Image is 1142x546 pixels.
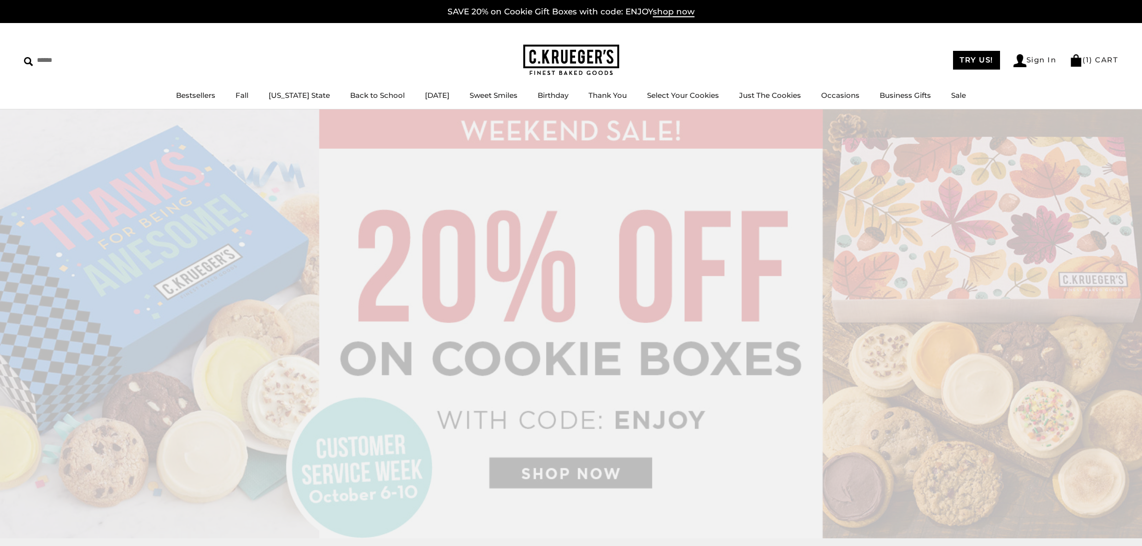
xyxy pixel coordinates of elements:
a: Thank You [589,91,627,100]
img: C.KRUEGER'S [523,45,619,76]
a: Sale [951,91,966,100]
span: 1 [1086,55,1090,64]
span: shop now [653,7,695,17]
img: Account [1013,54,1026,67]
a: Birthday [538,91,568,100]
a: Select Your Cookies [647,91,719,100]
img: Bag [1070,54,1083,67]
img: Search [24,57,33,66]
a: Just The Cookies [739,91,801,100]
a: TRY US! [953,51,1000,70]
a: [DATE] [425,91,449,100]
a: (1) CART [1070,55,1118,64]
a: Occasions [821,91,859,100]
a: SAVE 20% on Cookie Gift Boxes with code: ENJOYshop now [447,7,695,17]
a: Fall [235,91,248,100]
a: Bestsellers [176,91,215,100]
input: Search [24,53,138,68]
a: [US_STATE] State [269,91,330,100]
a: Sign In [1013,54,1057,67]
a: Back to School [350,91,405,100]
a: Business Gifts [880,91,931,100]
a: Sweet Smiles [470,91,518,100]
